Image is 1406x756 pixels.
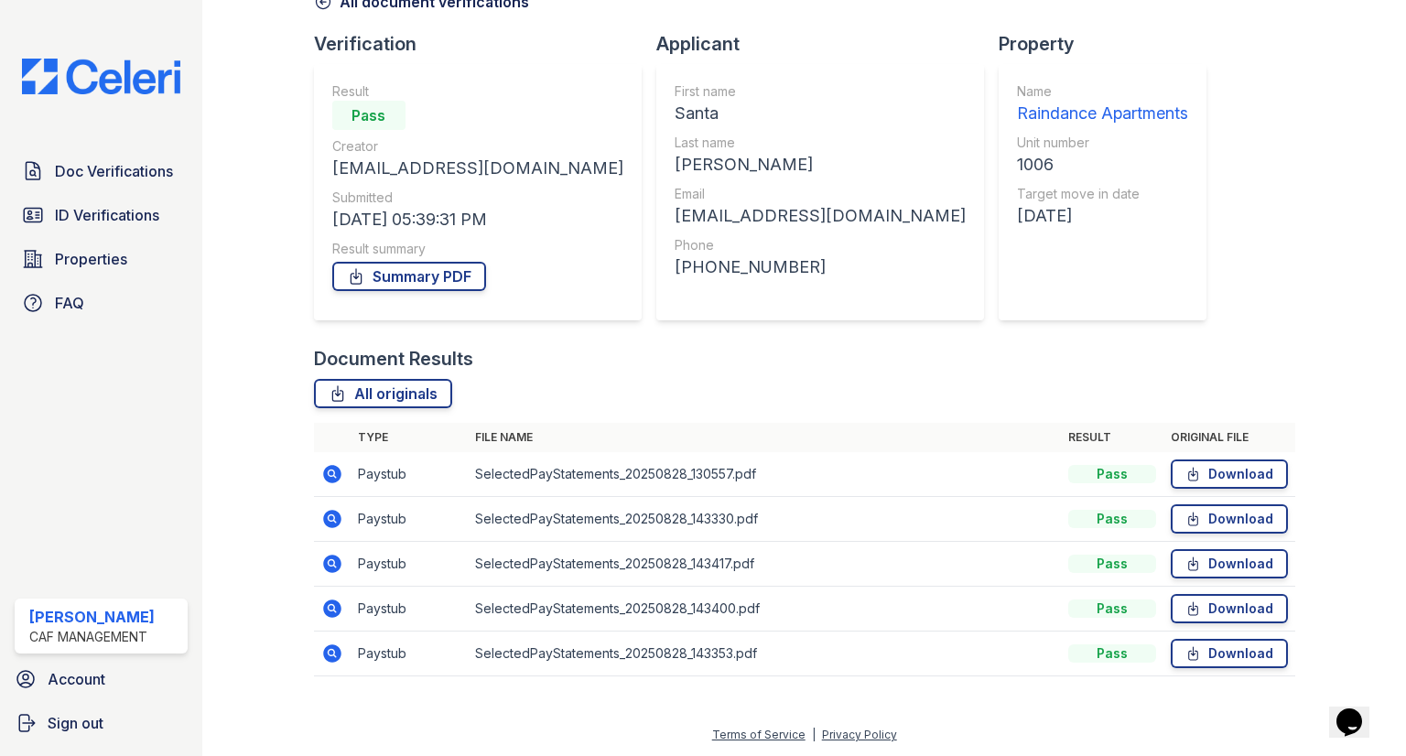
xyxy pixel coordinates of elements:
[351,452,468,497] td: Paystub
[351,632,468,676] td: Paystub
[351,423,468,452] th: Type
[314,31,656,57] div: Verification
[675,134,966,152] div: Last name
[468,632,1061,676] td: SelectedPayStatements_20250828_143353.pdf
[55,248,127,270] span: Properties
[1068,510,1156,528] div: Pass
[675,101,966,126] div: Santa
[1017,185,1188,203] div: Target move in date
[55,204,159,226] span: ID Verifications
[332,101,406,130] div: Pass
[1017,82,1188,126] a: Name Raindance Apartments
[822,728,897,741] a: Privacy Policy
[675,236,966,254] div: Phone
[351,542,468,587] td: Paystub
[332,156,623,181] div: [EMAIL_ADDRESS][DOMAIN_NAME]
[15,153,188,189] a: Doc Verifications
[15,197,188,233] a: ID Verifications
[351,587,468,632] td: Paystub
[332,207,623,232] div: [DATE] 05:39:31 PM
[55,160,173,182] span: Doc Verifications
[675,152,966,178] div: [PERSON_NAME]
[1171,504,1288,534] a: Download
[55,292,84,314] span: FAQ
[675,185,966,203] div: Email
[1017,152,1188,178] div: 1006
[314,379,452,408] a: All originals
[332,82,623,101] div: Result
[812,728,816,741] div: |
[48,712,103,734] span: Sign out
[1171,459,1288,489] a: Download
[1329,683,1388,738] iframe: chat widget
[1068,644,1156,663] div: Pass
[468,497,1061,542] td: SelectedPayStatements_20250828_143330.pdf
[1068,465,1156,483] div: Pass
[712,728,806,741] a: Terms of Service
[7,661,195,697] a: Account
[351,497,468,542] td: Paystub
[29,606,155,628] div: [PERSON_NAME]
[1171,639,1288,668] a: Download
[468,542,1061,587] td: SelectedPayStatements_20250828_143417.pdf
[15,285,188,321] a: FAQ
[1068,599,1156,618] div: Pass
[675,203,966,229] div: [EMAIL_ADDRESS][DOMAIN_NAME]
[1171,549,1288,578] a: Download
[1061,423,1163,452] th: Result
[1163,423,1295,452] th: Original file
[1171,594,1288,623] a: Download
[29,628,155,646] div: CAF Management
[468,423,1061,452] th: File name
[332,262,486,291] a: Summary PDF
[656,31,999,57] div: Applicant
[15,241,188,277] a: Properties
[1017,134,1188,152] div: Unit number
[675,82,966,101] div: First name
[999,31,1221,57] div: Property
[332,137,623,156] div: Creator
[48,668,105,690] span: Account
[332,240,623,258] div: Result summary
[7,705,195,741] a: Sign out
[675,254,966,280] div: [PHONE_NUMBER]
[468,452,1061,497] td: SelectedPayStatements_20250828_130557.pdf
[314,346,473,372] div: Document Results
[468,587,1061,632] td: SelectedPayStatements_20250828_143400.pdf
[332,189,623,207] div: Submitted
[1017,82,1188,101] div: Name
[1017,101,1188,126] div: Raindance Apartments
[7,59,195,94] img: CE_Logo_Blue-a8612792a0a2168367f1c8372b55b34899dd931a85d93a1a3d3e32e68fde9ad4.png
[1068,555,1156,573] div: Pass
[1017,203,1188,229] div: [DATE]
